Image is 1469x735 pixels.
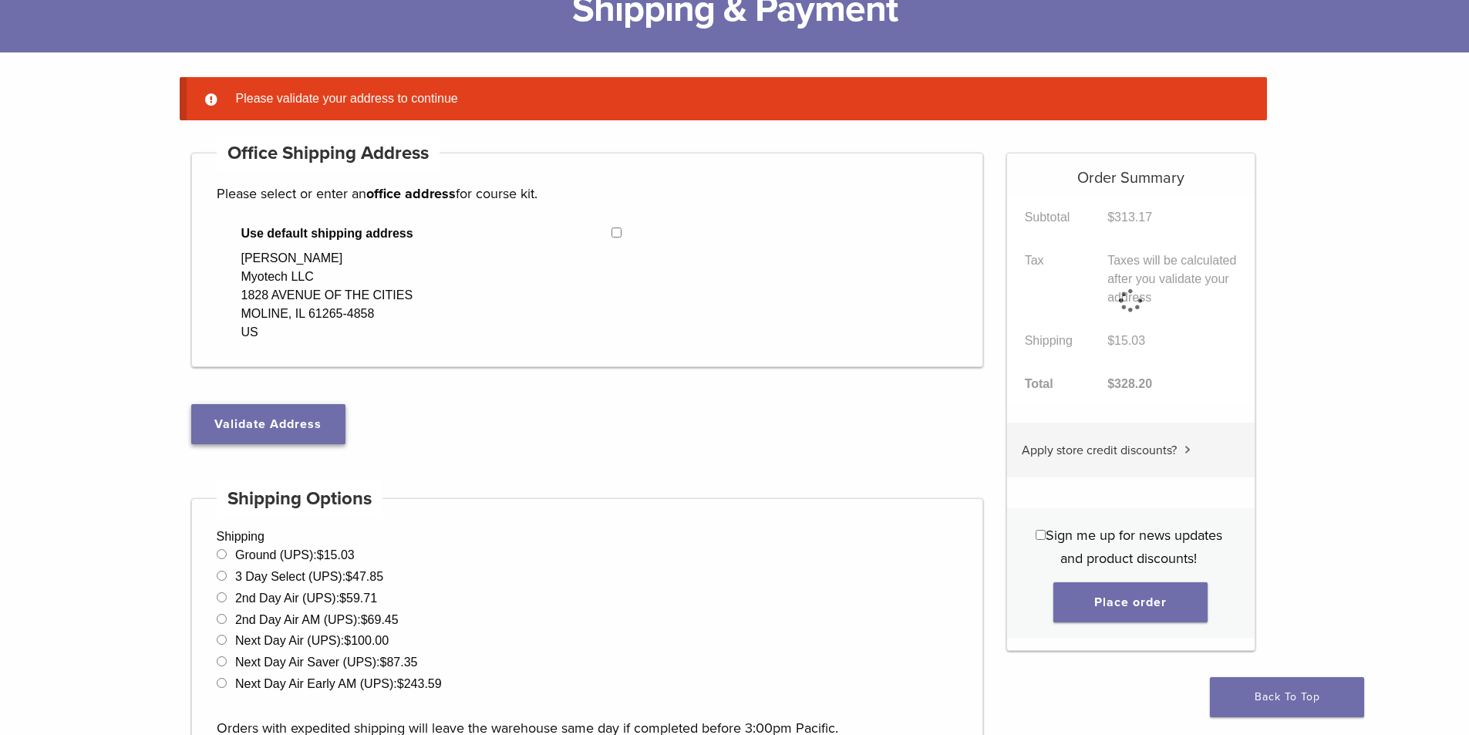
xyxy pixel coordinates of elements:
[235,570,383,583] label: 3 Day Select (UPS):
[235,548,355,561] label: Ground (UPS):
[235,677,442,690] label: Next Day Air Early AM (UPS):
[380,656,418,669] bdi: 87.35
[345,570,383,583] bdi: 47.85
[317,548,324,561] span: $
[339,592,346,605] span: $
[241,224,612,243] span: Use default shipping address
[339,592,377,605] bdi: 59.71
[241,249,413,342] div: [PERSON_NAME] Myotech LLC 1828 AVENUE OF THE CITIES MOLINE, IL 61265-4858 US
[1210,677,1364,717] a: Back To Top
[397,677,442,690] bdi: 243.59
[1036,530,1046,540] input: Sign me up for news updates and product discounts!
[344,634,389,647] bdi: 100.00
[235,592,377,605] label: 2nd Day Air (UPS):
[1022,443,1177,458] span: Apply store credit discounts?
[230,89,1242,108] li: Please validate your address to continue
[1007,153,1255,187] h5: Order Summary
[235,656,418,669] label: Next Day Air Saver (UPS):
[1184,446,1191,453] img: caret.svg
[217,135,440,172] h4: Office Shipping Address
[1046,527,1222,567] span: Sign me up for news updates and product discounts!
[380,656,387,669] span: $
[317,548,355,561] bdi: 15.03
[217,182,959,205] p: Please select or enter an for course kit.
[235,634,389,647] label: Next Day Air (UPS):
[1053,582,1208,622] button: Place order
[361,613,399,626] bdi: 69.45
[366,185,456,202] strong: office address
[345,570,352,583] span: $
[235,613,399,626] label: 2nd Day Air AM (UPS):
[217,480,383,518] h4: Shipping Options
[361,613,368,626] span: $
[344,634,351,647] span: $
[191,404,345,444] button: Validate Address
[397,677,404,690] span: $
